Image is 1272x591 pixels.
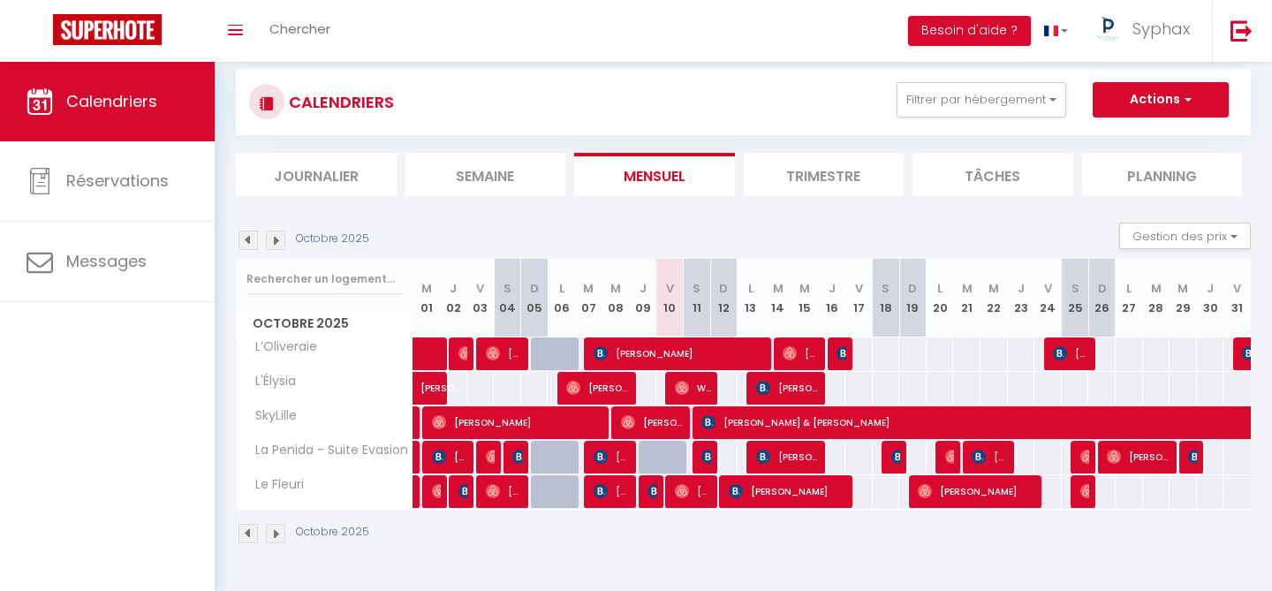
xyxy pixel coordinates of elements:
span: [PERSON_NAME] [756,371,820,405]
span: [PERSON_NAME] [594,337,767,370]
abbr: M [799,280,810,297]
th: 09 [629,259,656,337]
span: [PERSON_NAME] [432,405,605,439]
span: Chercher [269,19,330,38]
span: [PERSON_NAME] [594,440,630,474]
abbr: L [937,280,943,297]
th: 21 [953,259,980,337]
li: Tâches [912,153,1073,196]
a: [PERSON_NAME] [413,441,422,474]
th: 13 [738,259,765,337]
span: [PERSON_NAME] [837,337,845,370]
abbr: D [908,280,917,297]
th: 14 [764,259,791,337]
abbr: S [693,280,700,297]
span: Calendriers [66,90,157,112]
img: ... [1094,16,1121,42]
span: Syphax [1132,18,1190,40]
th: 16 [818,259,845,337]
span: [PERSON_NAME] [432,474,441,508]
abbr: M [1151,280,1162,297]
span: [PERSON_NAME] [566,371,630,405]
span: [PERSON_NAME] [729,474,847,508]
abbr: L [559,280,564,297]
th: 20 [927,259,954,337]
span: [PERSON_NAME] [756,440,820,474]
button: Gestion des prix [1119,223,1251,249]
th: 05 [521,259,549,337]
span: [PERSON_NAME] [675,474,711,508]
span: [PERSON_NAME] [918,474,1036,508]
abbr: V [666,280,674,297]
th: 06 [548,259,575,337]
abbr: M [421,280,432,297]
th: 23 [1008,259,1035,337]
span: [PERSON_NAME] [1080,474,1089,508]
th: 22 [980,259,1008,337]
span: [PERSON_NAME] [594,474,630,508]
h3: CALENDRIERS [284,82,394,122]
span: Octobre 2025 [237,311,413,337]
a: [PERSON_NAME] [413,372,441,405]
span: Messages [66,250,147,272]
button: Filtrer par hébergement [897,82,1066,117]
li: Journalier [236,153,397,196]
abbr: L [748,280,753,297]
th: 07 [575,259,602,337]
li: Mensuel [574,153,735,196]
span: [PERSON_NAME] [1107,440,1170,474]
abbr: M [962,280,973,297]
abbr: M [988,280,999,297]
th: 26 [1088,259,1116,337]
abbr: J [1207,280,1214,297]
span: [PERSON_NAME] [420,362,461,396]
abbr: M [773,280,784,297]
abbr: V [1233,280,1241,297]
a: [PERSON_NAME] [413,475,422,509]
img: logout [1230,19,1253,42]
span: Le Fleuri [239,475,308,495]
span: [PERSON_NAME] [486,474,522,508]
span: La Penida - Suite Evasion [239,441,413,460]
span: [PERSON_NAME] [701,440,710,474]
th: 18 [873,259,900,337]
th: 12 [710,259,738,337]
img: Super Booking [53,14,162,45]
th: 01 [413,259,441,337]
th: 15 [791,259,819,337]
abbr: J [450,280,457,297]
abbr: D [719,280,728,297]
abbr: J [640,280,647,297]
th: 17 [845,259,873,337]
abbr: V [1044,280,1052,297]
th: 27 [1116,259,1143,337]
th: 30 [1197,259,1224,337]
button: Besoin d'aide ? [908,16,1031,46]
th: 02 [440,259,467,337]
abbr: D [1098,280,1107,297]
span: [PERSON_NAME] [891,440,900,474]
span: [PERSON_NAME] [458,337,467,370]
abbr: D [530,280,539,297]
span: [PERSON_NAME] [1188,440,1197,474]
th: 04 [494,259,521,337]
li: Trimestre [744,153,905,196]
th: 29 [1170,259,1197,337]
span: [PERSON_NAME] [486,337,522,370]
span: [PERSON_NAME] [972,440,1008,474]
p: Octobre 2025 [296,524,369,541]
abbr: V [855,280,863,297]
th: 25 [1062,259,1089,337]
th: 19 [899,259,927,337]
span: [PERSON_NAME] [1080,440,1089,474]
th: 08 [602,259,630,337]
span: [PERSON_NAME] [512,440,521,474]
span: [PERSON_NAME] [621,405,685,439]
abbr: S [503,280,511,297]
abbr: L [1126,280,1132,297]
span: L’Oliveraie [239,337,322,357]
abbr: J [1018,280,1025,297]
li: Planning [1082,153,1243,196]
span: L'Élysia [239,372,306,391]
abbr: S [1071,280,1079,297]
